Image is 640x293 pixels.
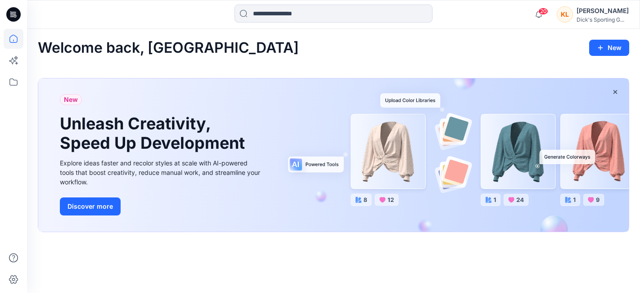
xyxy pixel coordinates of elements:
span: 20 [538,8,548,15]
div: Explore ideas faster and recolor styles at scale with AI-powered tools that boost creativity, red... [60,158,262,187]
span: New [64,94,78,105]
div: [PERSON_NAME] [577,5,629,16]
h1: Unleash Creativity, Speed Up Development [60,114,249,153]
button: Discover more [60,197,121,215]
div: Dick's Sporting G... [577,16,629,23]
button: New [589,40,629,56]
h2: Welcome back, [GEOGRAPHIC_DATA] [38,40,299,56]
div: KL [557,6,573,23]
a: Discover more [60,197,262,215]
